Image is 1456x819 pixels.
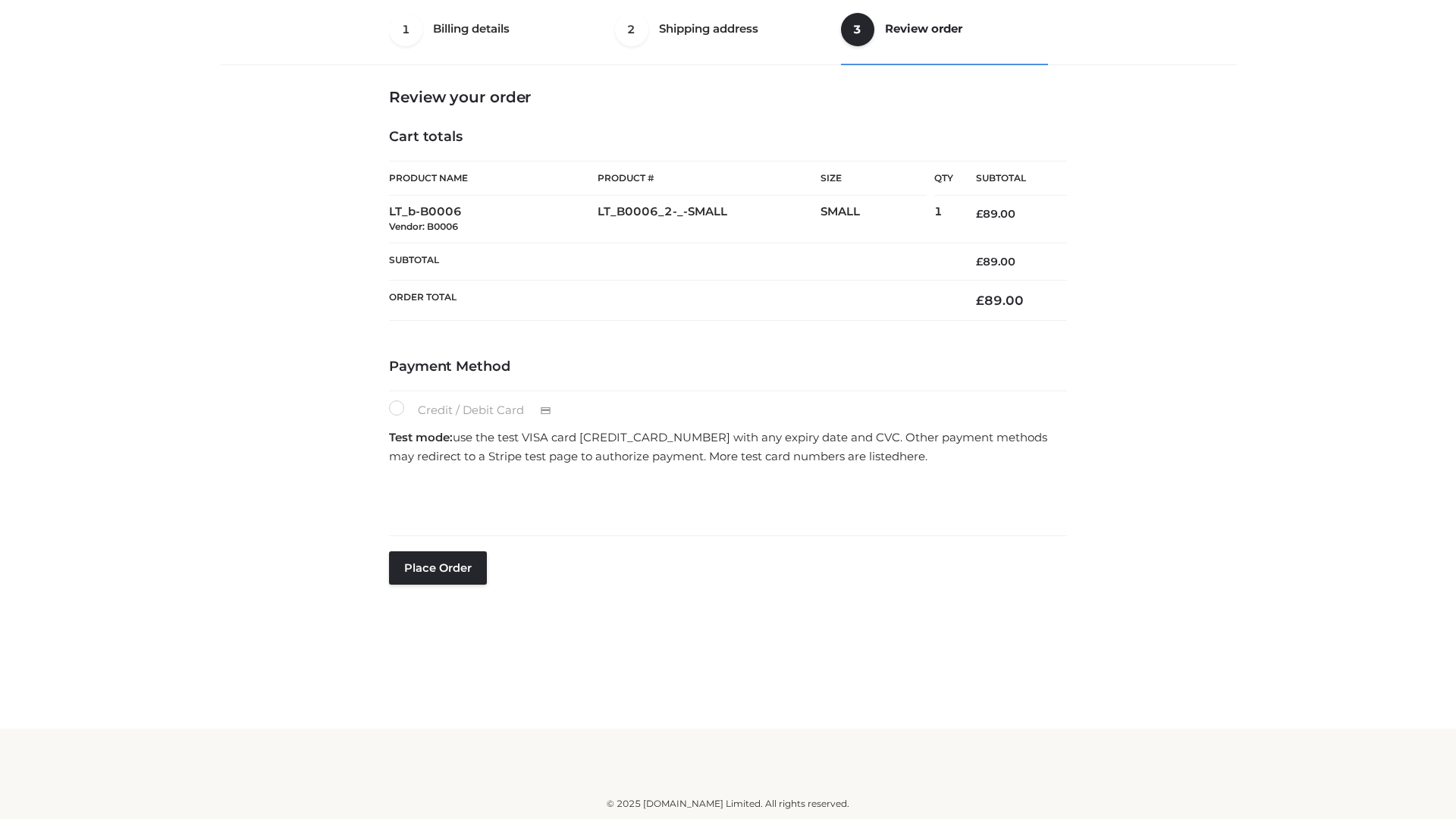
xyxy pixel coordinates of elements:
label: Credit / Debit Card [389,400,567,420]
div: © 2025 [DOMAIN_NAME] Limited. All rights reserved. [225,796,1231,811]
th: Qty [934,161,953,196]
iframe: Secure payment input frame [386,471,1064,526]
h3: Review your order [389,88,1067,106]
img: Credit / Debit Card [532,402,560,420]
td: LT_b-B0006 [389,196,598,243]
th: Product Name [389,161,598,196]
th: Subtotal [953,162,1067,196]
span: £ [976,293,984,308]
bdi: 89.00 [976,293,1024,308]
th: Order Total [389,281,953,321]
span: £ [976,207,983,221]
a: here [899,449,925,463]
bdi: 89.00 [976,207,1015,221]
h4: Cart totals [389,129,1067,146]
strong: Test mode: [389,430,453,444]
th: Size [821,162,927,196]
td: SMALL [821,196,934,243]
span: £ [976,255,983,268]
h4: Payment Method [389,359,1067,375]
td: LT_B0006_2-_-SMALL [598,196,821,243]
td: 1 [934,196,953,243]
small: Vendor: B0006 [389,221,458,232]
p: use the test VISA card [CREDIT_CARD_NUMBER] with any expiry date and CVC. Other payment methods m... [389,428,1067,466]
th: Subtotal [389,243,953,280]
th: Product # [598,161,821,196]
bdi: 89.00 [976,255,1015,268]
button: Place order [389,551,487,585]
